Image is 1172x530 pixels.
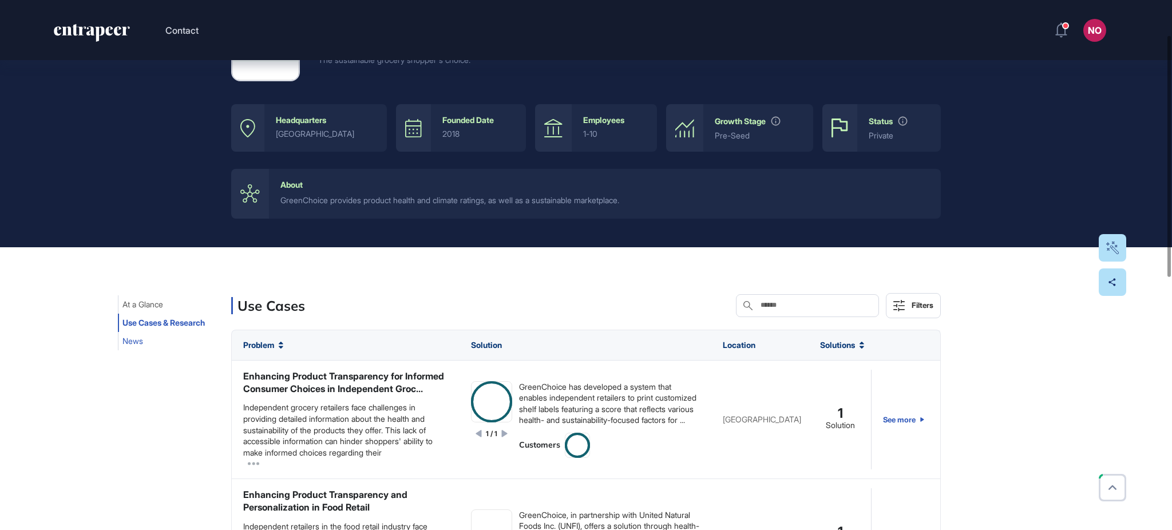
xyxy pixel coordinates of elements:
div: 1 / 1 [486,429,497,439]
div: pre-seed [715,131,802,140]
a: image [471,381,512,422]
div: Solution [826,420,855,431]
div: [GEOGRAPHIC_DATA] [723,415,797,424]
button: At a Glance [118,295,168,314]
a: entrapeer-logo [53,24,131,46]
span: Location [723,341,755,350]
a: See more [883,370,924,469]
span: Solution [471,341,502,350]
button: News [118,332,148,350]
div: GreenChoice has developed a system that enables independent retailers to print customized shelf l... [519,381,700,426]
div: GreenChoice provides product health and climate ratings, as well as a sustainable marketplace. [280,194,929,207]
span: Solutions [820,341,855,350]
button: Use Cases & Research [118,314,209,332]
div: Independent grocery retailers face challenges in providing detailed information about the health ... [243,402,448,458]
span: 1 [838,408,843,419]
span: At a Glance [122,300,163,309]
span: Use Cases & Research [122,318,205,327]
div: 2018 [442,129,515,139]
a: image [565,433,590,458]
div: [GEOGRAPHIC_DATA] [276,129,375,139]
button: NO [1083,19,1106,42]
div: Enhancing Product Transparency and Personalization in Food Retail [243,488,448,514]
div: 1-10 [583,129,646,139]
div: Customers [519,440,560,451]
h3: Use Cases [237,297,305,314]
div: Status [869,117,893,126]
div: About [280,180,303,189]
span: News [122,337,143,346]
div: Headquarters [276,116,326,125]
div: Founded Date [442,116,494,125]
div: Employees [583,116,624,125]
button: Filters [886,293,941,318]
div: private [869,131,929,140]
div: Growth Stage [715,117,766,126]
span: Problem [243,341,274,350]
button: Contact [165,23,199,38]
div: Filters [912,300,933,310]
div: Enhancing Product Transparency for Informed Consumer Choices in Independent Groc... [243,370,448,395]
